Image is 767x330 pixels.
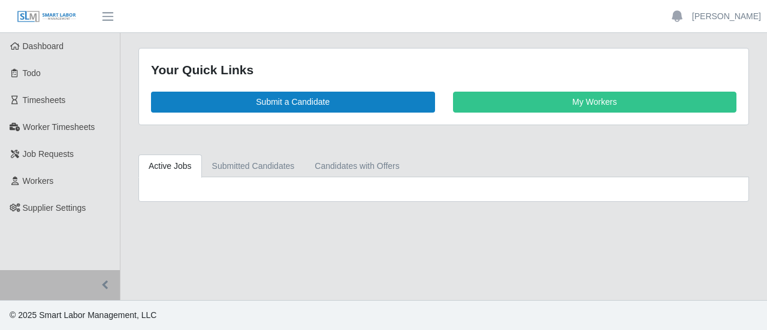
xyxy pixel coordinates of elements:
span: Timesheets [23,95,66,105]
a: Active Jobs [138,155,202,178]
span: Dashboard [23,41,64,51]
span: © 2025 Smart Labor Management, LLC [10,310,156,320]
span: Job Requests [23,149,74,159]
span: Supplier Settings [23,203,86,213]
span: Workers [23,176,54,186]
a: Submit a Candidate [151,92,435,113]
a: Candidates with Offers [304,155,409,178]
div: Your Quick Links [151,60,736,80]
span: Todo [23,68,41,78]
span: Worker Timesheets [23,122,95,132]
a: [PERSON_NAME] [692,10,761,23]
img: SLM Logo [17,10,77,23]
a: Submitted Candidates [202,155,305,178]
a: My Workers [453,92,737,113]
